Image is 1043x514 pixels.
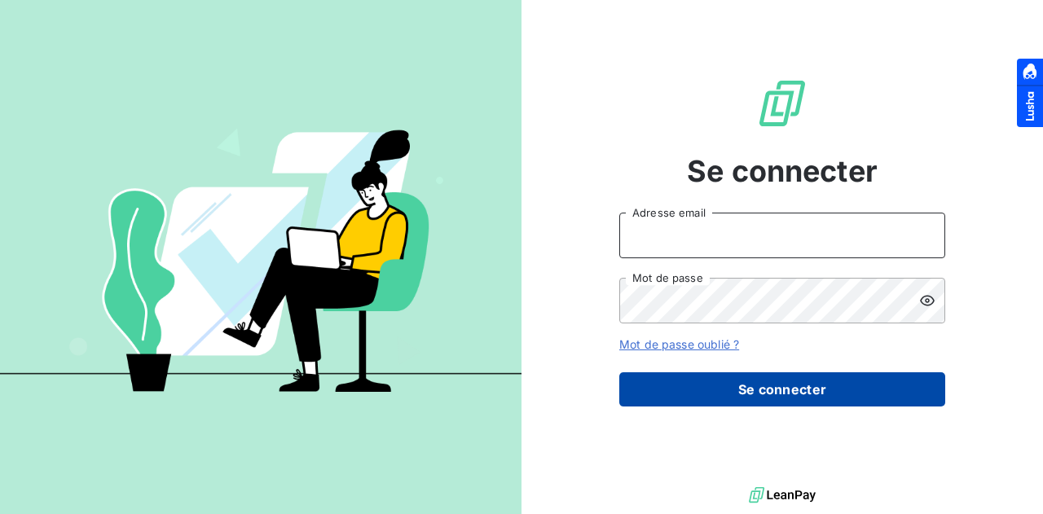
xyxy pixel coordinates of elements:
button: Se connecter [619,372,945,406]
img: logo [749,483,816,507]
span: Se connecter [687,149,878,193]
img: Logo LeanPay [756,77,808,130]
input: placeholder [619,213,945,258]
a: Mot de passe oublié ? [619,337,739,351]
